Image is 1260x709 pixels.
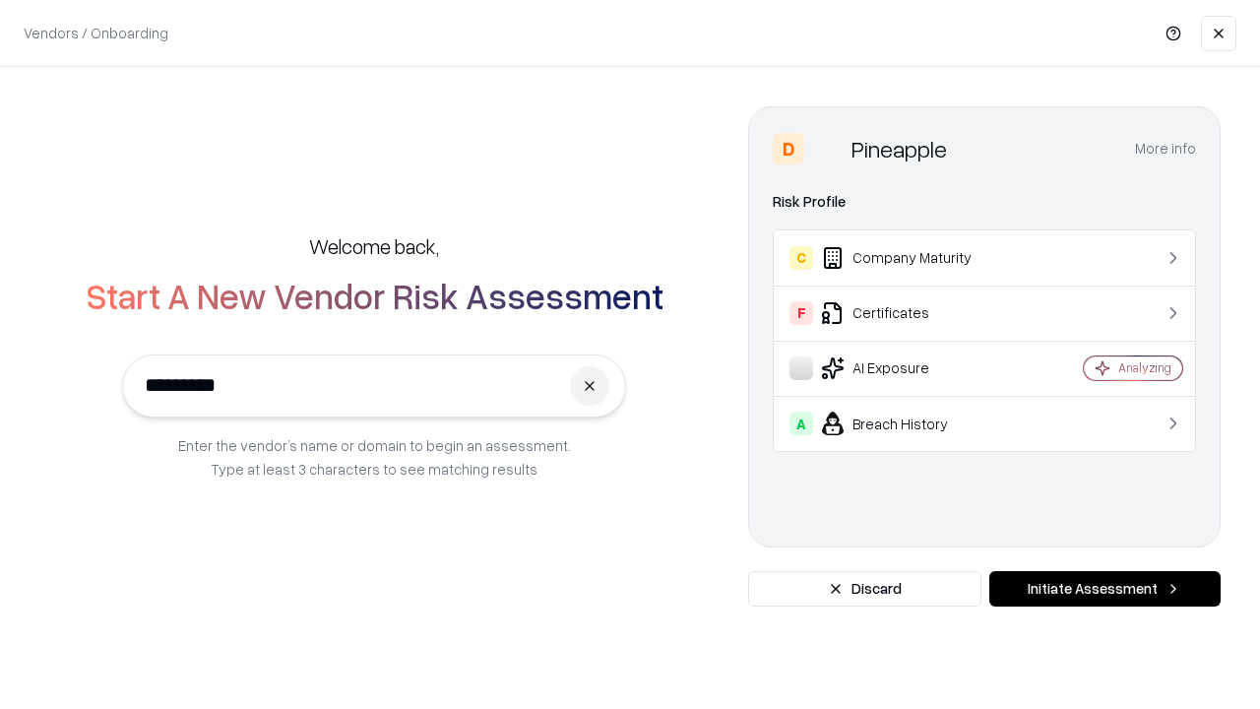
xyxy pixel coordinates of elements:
[789,246,813,270] div: C
[748,571,981,607] button: Discard
[789,412,1025,435] div: Breach History
[989,571,1221,607] button: Initiate Assessment
[789,301,813,325] div: F
[789,246,1025,270] div: Company Maturity
[1118,359,1171,376] div: Analyzing
[24,23,168,43] p: Vendors / Onboarding
[789,412,813,435] div: A
[851,133,947,164] div: Pineapple
[773,190,1196,214] div: Risk Profile
[309,232,439,260] h5: Welcome back,
[773,133,804,164] div: D
[1135,131,1196,166] button: More info
[789,301,1025,325] div: Certificates
[178,433,571,481] p: Enter the vendor’s name or domain to begin an assessment. Type at least 3 characters to see match...
[789,356,1025,380] div: AI Exposure
[812,133,844,164] img: Pineapple
[86,276,663,315] h2: Start A New Vendor Risk Assessment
